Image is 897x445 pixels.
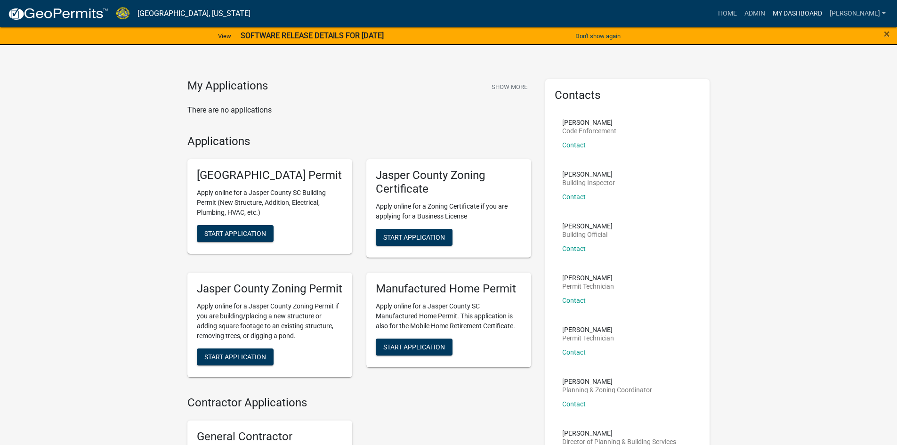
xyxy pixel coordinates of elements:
p: [PERSON_NAME] [562,223,613,229]
h5: General Contractor [197,430,343,444]
p: Apply online for a Jasper County SC Manufactured Home Permit. This application is also for the Mo... [376,301,522,331]
h5: Manufactured Home Permit [376,282,522,296]
p: Apply online for a Zoning Certificate if you are applying for a Business License [376,202,522,221]
a: My Dashboard [769,5,826,23]
h5: Jasper County Zoning Certificate [376,169,522,196]
button: Show More [488,79,531,95]
button: Don't show again [572,28,624,44]
button: Start Application [376,229,453,246]
span: Start Application [204,230,266,237]
p: There are no applications [187,105,531,116]
h5: Contacts [555,89,701,102]
a: Contact [562,141,586,149]
span: Start Application [383,343,445,350]
p: [PERSON_NAME] [562,430,676,437]
p: Planning & Zoning Coordinator [562,387,652,393]
strong: SOFTWARE RELEASE DETAILS FOR [DATE] [241,31,384,40]
button: Close [884,28,890,40]
h4: Applications [187,135,531,148]
a: Home [714,5,741,23]
h4: Contractor Applications [187,396,531,410]
p: Building Inspector [562,179,615,186]
a: [GEOGRAPHIC_DATA], [US_STATE] [137,6,251,22]
button: Start Application [197,225,274,242]
p: Apply online for a Jasper County Zoning Permit if you are building/placing a new structure or add... [197,301,343,341]
p: Building Official [562,231,613,238]
p: Code Enforcement [562,128,616,134]
h4: My Applications [187,79,268,93]
p: Permit Technician [562,283,614,290]
a: Contact [562,193,586,201]
p: [PERSON_NAME] [562,378,652,385]
p: Director of Planning & Building Services [562,438,676,445]
h5: Jasper County Zoning Permit [197,282,343,296]
p: [PERSON_NAME] [562,171,615,178]
wm-workflow-list-section: Applications [187,135,531,385]
a: Contact [562,245,586,252]
span: Start Application [204,353,266,360]
p: [PERSON_NAME] [562,119,616,126]
p: [PERSON_NAME] [562,326,614,333]
span: × [884,27,890,40]
span: Start Application [383,233,445,241]
button: Start Application [376,339,453,356]
a: Contact [562,297,586,304]
a: Admin [741,5,769,23]
h5: [GEOGRAPHIC_DATA] Permit [197,169,343,182]
button: Start Application [197,348,274,365]
a: Contact [562,400,586,408]
a: [PERSON_NAME] [826,5,889,23]
p: [PERSON_NAME] [562,275,614,281]
p: Permit Technician [562,335,614,341]
p: Apply online for a Jasper County SC Building Permit (New Structure, Addition, Electrical, Plumbin... [197,188,343,218]
a: View [214,28,235,44]
img: Jasper County, South Carolina [116,7,130,20]
a: Contact [562,348,586,356]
